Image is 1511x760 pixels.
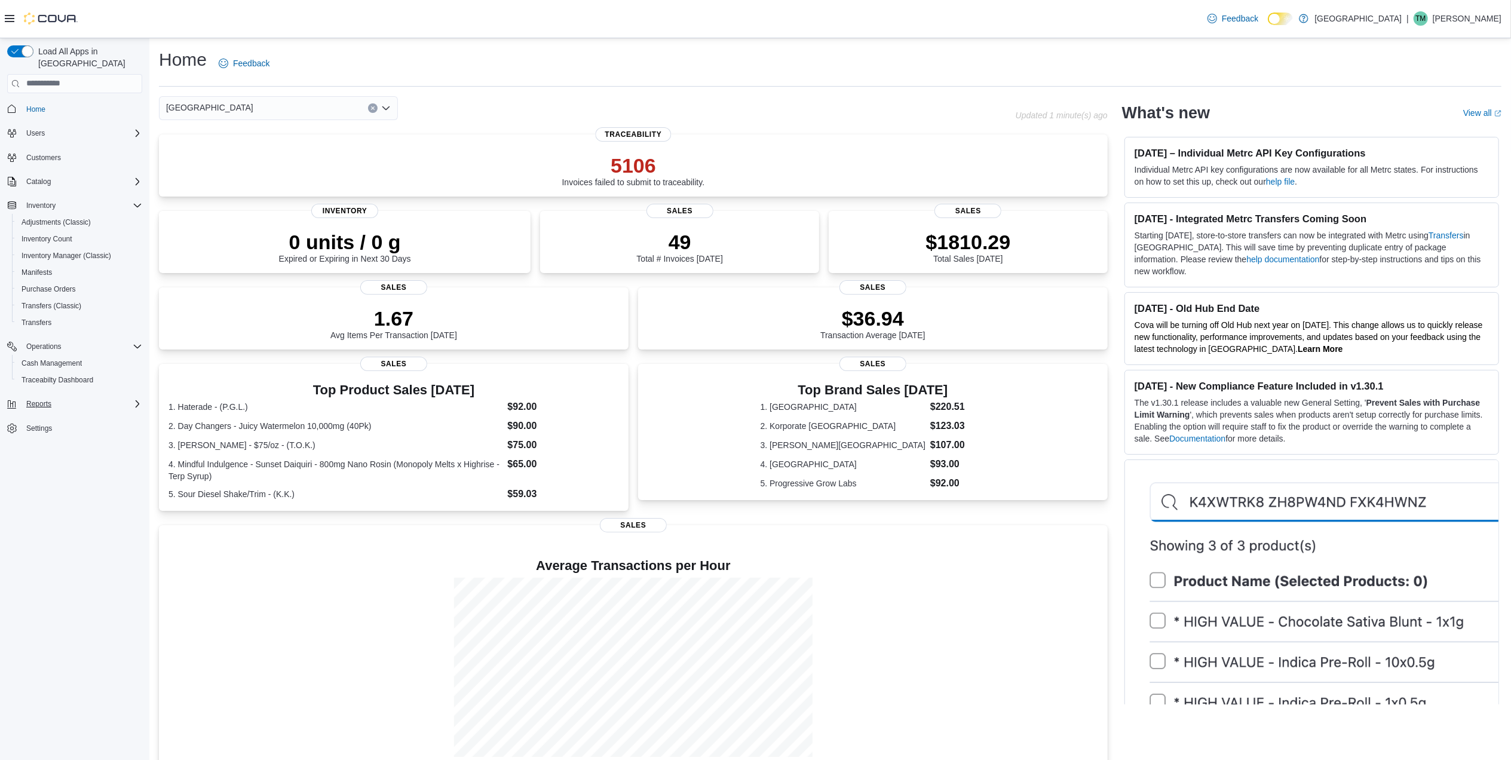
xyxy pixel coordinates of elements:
[1414,11,1428,26] div: Tre Mace
[2,338,147,355] button: Operations
[33,45,142,69] span: Load All Apps in [GEOGRAPHIC_DATA]
[1415,11,1426,26] span: TM
[166,100,253,115] span: [GEOGRAPHIC_DATA]
[7,96,142,468] nav: Complex example
[1433,11,1501,26] p: [PERSON_NAME]
[214,51,274,75] a: Feedback
[17,232,142,246] span: Inventory Count
[2,100,147,118] button: Home
[12,372,147,388] button: Traceabilty Dashboard
[1135,397,1489,445] p: The v1.30.1 release includes a valuable new General Setting, ' ', which prevents sales when produ...
[934,204,1001,218] span: Sales
[279,230,411,254] p: 0 units / 0 g
[1463,108,1501,118] a: View allExternal link
[1135,380,1489,392] h3: [DATE] - New Compliance Feature Included in v1.30.1
[17,215,142,229] span: Adjustments (Classic)
[22,198,60,213] button: Inventory
[2,419,147,437] button: Settings
[26,424,52,433] span: Settings
[17,315,56,330] a: Transfers
[1203,7,1263,30] a: Feedback
[2,173,147,190] button: Catalog
[17,215,96,229] a: Adjustments (Classic)
[22,421,57,436] a: Settings
[12,355,147,372] button: Cash Management
[1135,213,1489,225] h3: [DATE] - Integrated Metrc Transfers Coming Soon
[22,318,51,327] span: Transfers
[22,251,111,261] span: Inventory Manager (Classic)
[17,265,57,280] a: Manifests
[279,230,411,263] div: Expired or Expiring in Next 30 Days
[22,421,142,436] span: Settings
[381,103,391,113] button: Open list of options
[22,151,66,165] a: Customers
[1298,344,1343,354] a: Learn More
[22,339,142,354] span: Operations
[22,102,142,117] span: Home
[22,301,81,311] span: Transfers (Classic)
[26,177,51,186] span: Catalog
[22,268,52,277] span: Manifests
[168,488,502,500] dt: 5. Sour Diesel Shake/Trim - (K.K.)
[17,356,142,370] span: Cash Management
[926,230,1011,263] div: Total Sales [DATE]
[2,149,147,166] button: Customers
[926,230,1011,254] p: $1810.29
[168,439,502,451] dt: 3. [PERSON_NAME] - $75/oz - (T.O.K.)
[330,307,457,330] p: 1.67
[636,230,722,254] p: 49
[562,154,705,187] div: Invoices failed to submit to traceability.
[12,247,147,264] button: Inventory Manager (Classic)
[1314,11,1402,26] p: [GEOGRAPHIC_DATA]
[930,438,985,452] dd: $107.00
[17,315,142,330] span: Transfers
[930,419,985,433] dd: $123.03
[17,299,142,313] span: Transfers (Classic)
[17,232,77,246] a: Inventory Count
[761,439,925,451] dt: 3. [PERSON_NAME][GEOGRAPHIC_DATA]
[1122,103,1210,122] h2: What's new
[168,401,502,413] dt: 1. Haterade - (P.G.L.)
[839,357,906,371] span: Sales
[159,48,207,72] h1: Home
[761,420,925,432] dt: 2. Korporate [GEOGRAPHIC_DATA]
[12,214,147,231] button: Adjustments (Classic)
[168,383,619,397] h3: Top Product Sales [DATE]
[507,487,618,501] dd: $59.03
[1016,111,1108,120] p: Updated 1 minute(s) ago
[820,307,925,330] p: $36.94
[507,438,618,452] dd: $75.00
[17,356,87,370] a: Cash Management
[2,197,147,214] button: Inventory
[595,127,671,142] span: Traceability
[17,299,86,313] a: Transfers (Classic)
[930,476,985,491] dd: $92.00
[2,396,147,412] button: Reports
[1135,398,1481,419] strong: Prevent Sales with Purchase Limit Warning
[930,400,985,414] dd: $220.51
[1135,302,1489,314] h3: [DATE] - Old Hub End Date
[22,339,66,354] button: Operations
[839,280,906,295] span: Sales
[1268,13,1293,25] input: Dark Mode
[17,265,142,280] span: Manifests
[22,397,142,411] span: Reports
[368,103,378,113] button: Clear input
[636,230,722,263] div: Total # Invoices [DATE]
[22,375,93,385] span: Traceabilty Dashboard
[12,281,147,298] button: Purchase Orders
[22,217,91,227] span: Adjustments (Classic)
[22,126,50,140] button: Users
[761,401,925,413] dt: 1. [GEOGRAPHIC_DATA]
[646,204,713,218] span: Sales
[17,249,116,263] a: Inventory Manager (Classic)
[360,280,427,295] span: Sales
[1169,434,1225,443] a: Documentation
[930,457,985,471] dd: $93.00
[562,154,705,177] p: 5106
[233,57,269,69] span: Feedback
[600,518,667,532] span: Sales
[761,383,986,397] h3: Top Brand Sales [DATE]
